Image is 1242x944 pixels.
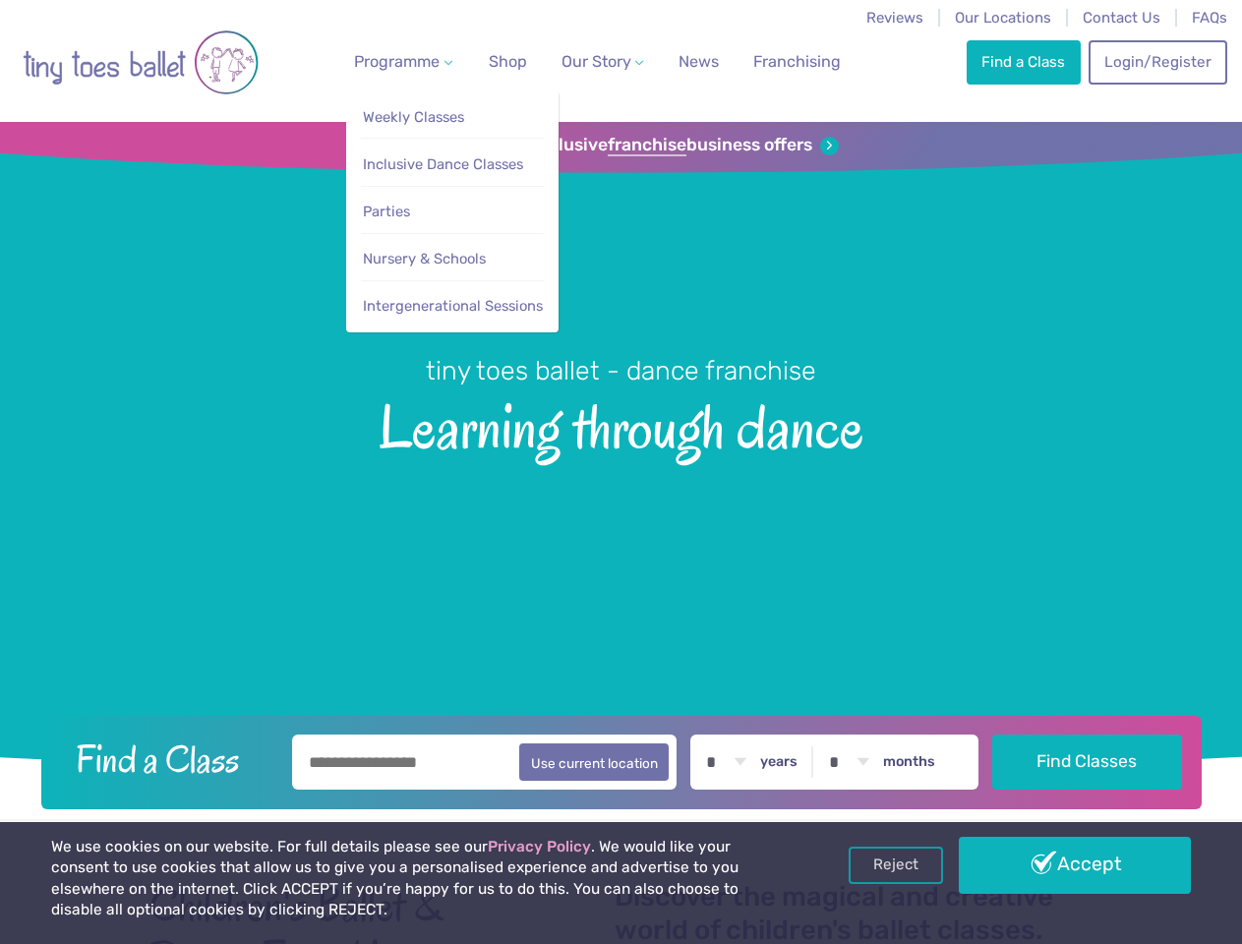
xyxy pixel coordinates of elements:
[1089,40,1226,84] a: Login/Register
[31,388,1211,461] span: Learning through dance
[967,40,1081,84] a: Find a Class
[519,743,670,781] button: Use current location
[553,42,651,82] a: Our Story
[608,135,686,156] strong: franchise
[489,52,527,71] span: Shop
[955,9,1051,27] a: Our Locations
[745,42,849,82] a: Franchising
[959,837,1191,894] a: Accept
[346,42,460,82] a: Programme
[363,155,523,173] span: Inclusive Dance Classes
[849,847,943,884] a: Reject
[361,194,544,230] a: Parties
[481,42,535,82] a: Shop
[426,355,816,386] small: tiny toes ballet - dance franchise
[60,735,278,784] h2: Find a Class
[363,250,486,267] span: Nursery & Schools
[363,297,543,315] span: Intergenerational Sessions
[363,108,464,126] span: Weekly Classes
[23,13,259,112] img: tiny toes ballet
[488,838,591,855] a: Privacy Policy
[361,241,544,277] a: Nursery & Schools
[51,837,792,921] p: We use cookies on our website. For full details please see our . We would like your consent to us...
[354,52,440,71] span: Programme
[992,735,1182,790] button: Find Classes
[753,52,841,71] span: Franchising
[760,753,798,771] label: years
[361,288,544,324] a: Intergenerational Sessions
[1192,9,1227,27] a: FAQs
[361,99,544,136] a: Weekly Classes
[1083,9,1160,27] a: Contact Us
[363,203,410,220] span: Parties
[866,9,923,27] a: Reviews
[883,753,935,771] label: months
[671,42,727,82] a: News
[361,147,544,183] a: Inclusive Dance Classes
[403,135,839,156] a: Sign up for our exclusivefranchisebusiness offers
[562,52,631,71] span: Our Story
[679,52,719,71] span: News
